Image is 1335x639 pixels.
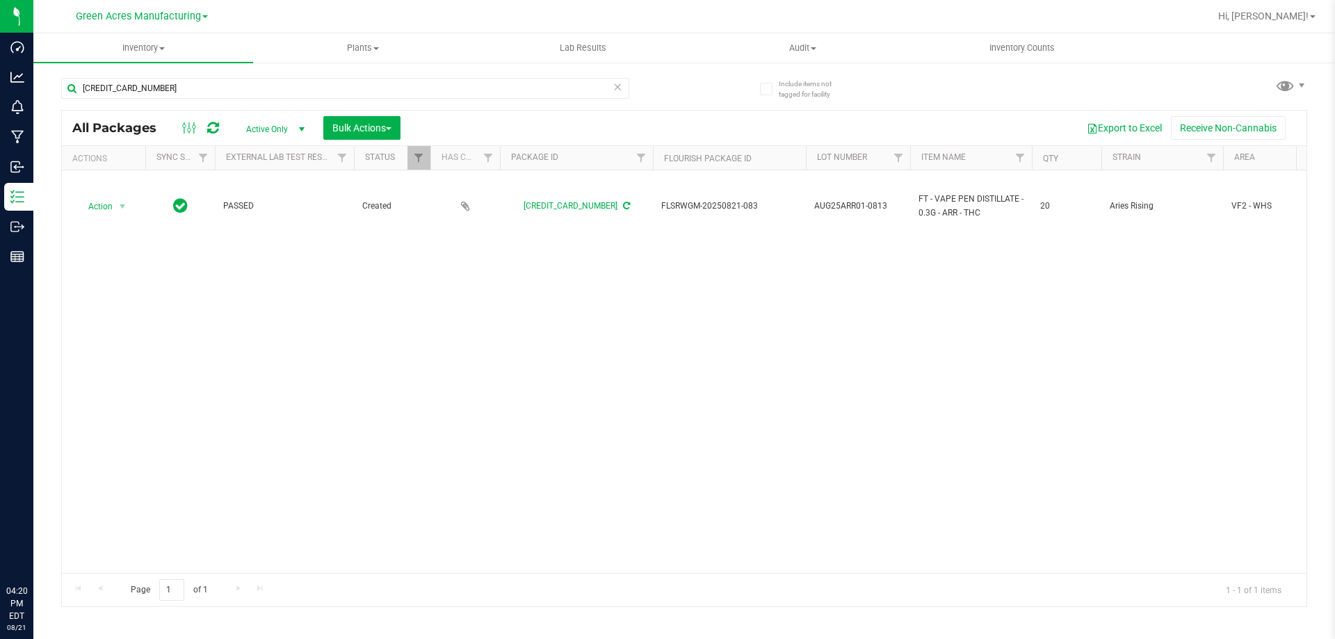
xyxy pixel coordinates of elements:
[159,579,184,601] input: 1
[33,42,253,54] span: Inventory
[6,622,27,633] p: 08/21
[621,201,630,211] span: Sync from Compliance System
[192,146,215,170] a: Filter
[362,200,422,213] span: Created
[226,152,335,162] a: External Lab Test Result
[253,33,473,63] a: Plants
[971,42,1074,54] span: Inventory Counts
[1171,116,1286,140] button: Receive Non-Cannabis
[14,528,56,569] iframe: Resource center
[332,122,391,134] span: Bulk Actions
[477,146,500,170] a: Filter
[664,154,752,163] a: Flourish Package ID
[331,146,354,170] a: Filter
[1218,10,1309,22] span: Hi, [PERSON_NAME]!
[323,116,400,140] button: Bulk Actions
[1110,200,1215,213] span: Aries Rising
[6,585,27,622] p: 04:20 PM EDT
[1215,579,1293,600] span: 1 - 1 of 1 items
[223,200,346,213] span: PASSED
[1112,152,1141,162] a: Strain
[912,33,1132,63] a: Inventory Counts
[613,78,622,96] span: Clear
[41,526,58,542] iframe: Resource center unread badge
[1078,116,1171,140] button: Export to Excel
[119,579,219,601] span: Page of 1
[524,201,617,211] a: [CREDIT_CARD_NUMBER]
[76,197,113,216] span: Action
[114,197,131,216] span: select
[10,190,24,204] inline-svg: Inventory
[10,250,24,264] inline-svg: Reports
[33,33,253,63] a: Inventory
[1234,152,1255,162] a: Area
[10,160,24,174] inline-svg: Inbound
[254,42,472,54] span: Plants
[661,200,798,213] span: FLSRWGM-20250821-083
[72,154,140,163] div: Actions
[156,152,210,162] a: Sync Status
[407,146,430,170] a: Filter
[72,120,170,136] span: All Packages
[1040,200,1093,213] span: 20
[365,152,395,162] a: Status
[173,196,188,216] span: In Sync
[1009,146,1032,170] a: Filter
[511,152,558,162] a: Package ID
[10,220,24,234] inline-svg: Outbound
[693,42,912,54] span: Audit
[693,33,912,63] a: Audit
[1231,200,1319,213] span: VF2 - WHS
[779,79,848,99] span: Include items not tagged for facility
[887,146,910,170] a: Filter
[921,152,966,162] a: Item Name
[919,193,1023,219] span: FT - VAPE PEN DISTILLATE - 0.3G - ARR - THC
[814,200,902,213] span: AUG25ARR01-0813
[61,78,629,99] input: Search Package ID, Item Name, SKU, Lot or Part Number...
[430,146,500,170] th: Has COA
[76,10,201,22] span: Green Acres Manufacturing
[630,146,653,170] a: Filter
[1043,154,1058,163] a: Qty
[541,42,625,54] span: Lab Results
[1200,146,1223,170] a: Filter
[10,100,24,114] inline-svg: Monitoring
[817,152,867,162] a: Lot Number
[10,130,24,144] inline-svg: Manufacturing
[10,70,24,84] inline-svg: Analytics
[473,33,693,63] a: Lab Results
[10,40,24,54] inline-svg: Dashboard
